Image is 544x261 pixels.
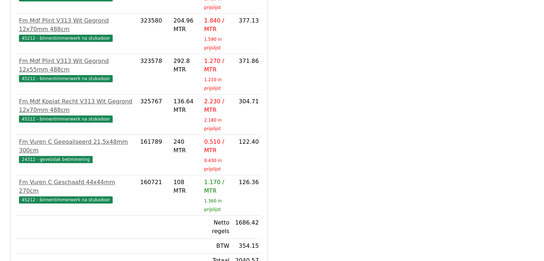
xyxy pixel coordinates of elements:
[204,77,222,91] sub: 1.210 in prijslijst
[19,115,113,123] span: 45212 - binnentimmerwerk na stukadoor
[232,14,261,54] td: 377.13
[173,16,199,34] div: 204.96 MTR
[19,16,134,34] div: Fm Mdf Plint V313 Wit Gegrond 12x70mm 488cm
[204,37,222,50] sub: 1.590 in prijslijst
[19,138,134,163] a: Fm Vuren C Geegaliseerd 21,5x48mm 300cm24312 - gevel/dak betimmering
[173,97,199,114] div: 136.64 MTR
[19,57,134,83] a: Fm Mdf Plint V313 Wit Gegrond 12x55mm 488cm45212 - binnentimmerwerk na stukadoor
[19,178,134,204] a: Fm Vuren C Geschaafd 44x44mm 270cm45212 - binnentimmerwerk na stukadoor
[173,57,199,74] div: 292.8 MTR
[137,175,171,216] td: 160721
[204,158,222,172] sub: 0.430 in prijslijst
[19,138,134,155] div: Fm Vuren C Geegaliseerd 21,5x48mm 300cm
[19,16,134,42] a: Fm Mdf Plint V313 Wit Gegrond 12x70mm 488cm45212 - binnentimmerwerk na stukadoor
[204,57,230,74] div: 1.270 / MTR
[173,178,199,195] div: 108 MTR
[204,97,230,114] div: 2.230 / MTR
[204,138,230,155] div: 0.510 / MTR
[232,54,261,94] td: 371.86
[19,97,134,123] a: Fm Mdf Koplat Recht V313 Wit Gegrond 12x70mm 488cm45212 - binnentimmerwerk na stukadoor
[19,35,113,42] span: 45212 - binnentimmerwerk na stukadoor
[204,178,230,195] div: 1.170 / MTR
[19,196,113,203] span: 45212 - binnentimmerwerk na stukadoor
[232,135,261,175] td: 122.40
[204,16,230,34] div: 1.840 / MTR
[232,216,261,239] td: 1686.42
[173,138,199,155] div: 240 MTR
[19,156,93,163] span: 24312 - gevel/dak betimmering
[232,175,261,216] td: 126.36
[204,118,222,131] sub: 2.180 in prijslijst
[19,57,134,74] div: Fm Mdf Plint V313 Wit Gegrond 12x55mm 488cm
[201,239,232,253] td: BTW
[137,54,171,94] td: 323578
[137,94,171,135] td: 325767
[137,14,171,54] td: 323580
[19,97,134,114] div: Fm Mdf Koplat Recht V313 Wit Gegrond 12x70mm 488cm
[137,135,171,175] td: 161789
[19,75,113,82] span: 45212 - binnentimmerwerk na stukadoor
[201,216,232,239] td: Netto regels
[19,178,134,195] div: Fm Vuren C Geschaafd 44x44mm 270cm
[232,94,261,135] td: 304.71
[204,198,222,212] sub: 1.360 in prijslijst
[232,239,261,253] td: 354.15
